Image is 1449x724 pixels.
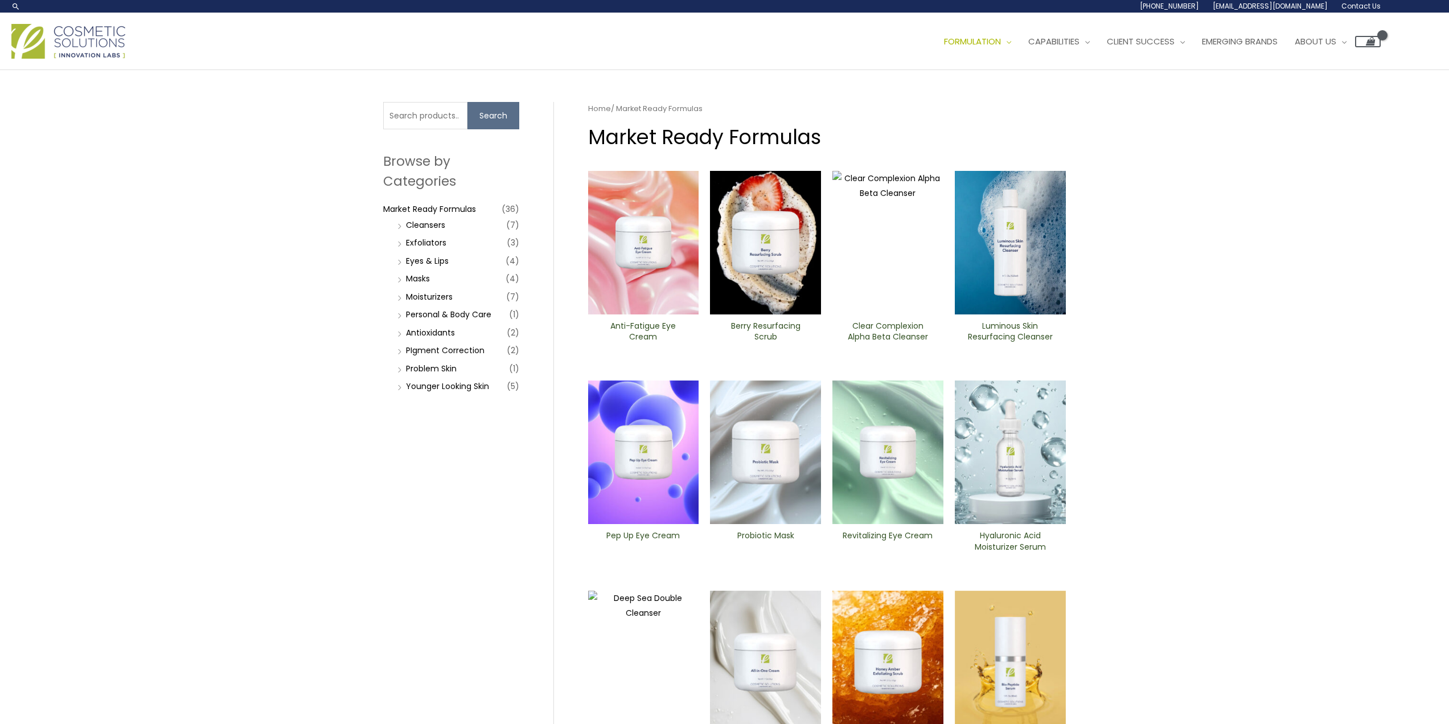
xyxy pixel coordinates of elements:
a: Antioxidants [406,327,455,338]
a: Personal & Body Care [406,309,491,320]
h2: Clear Complexion Alpha Beta ​Cleanser [842,321,934,342]
a: Eyes & Lips [406,255,449,267]
a: Capabilities [1020,24,1098,59]
span: (4) [506,253,519,269]
img: Probiotic Mask [710,381,821,524]
button: Search [467,102,519,129]
a: View Shopping Cart, empty [1355,36,1381,47]
span: (2) [507,342,519,358]
h2: Revitalizing ​Eye Cream [842,530,934,552]
a: Revitalizing ​Eye Cream [842,530,934,556]
img: Hyaluronic moisturizer Serum [955,381,1066,524]
a: Anti-Fatigue Eye Cream [597,321,689,346]
span: (7) [506,289,519,305]
span: Emerging Brands [1202,35,1278,47]
a: Client Success [1098,24,1193,59]
a: Probiotic Mask [720,530,811,556]
a: About Us [1286,24,1355,59]
span: Capabilities [1028,35,1079,47]
a: Formulation [935,24,1020,59]
img: Revitalizing ​Eye Cream [832,381,943,524]
span: (1) [509,361,519,377]
span: (3) [507,235,519,251]
img: Pep Up Eye Cream [588,381,699,524]
a: Cleansers [406,219,445,231]
span: Contact Us [1341,1,1381,11]
img: Cosmetic Solutions Logo [11,24,125,59]
h2: Hyaluronic Acid Moisturizer Serum [964,530,1056,552]
nav: Breadcrumb [588,102,1066,116]
a: Emerging Brands [1193,24,1286,59]
span: Client Success [1107,35,1175,47]
a: Hyaluronic Acid Moisturizer Serum [964,530,1056,556]
img: Anti Fatigue Eye Cream [588,171,699,314]
img: Berry Resurfacing Scrub [710,171,821,314]
h2: Probiotic Mask [720,530,811,552]
img: Clear Complexion Alpha Beta ​Cleanser [832,171,943,314]
h2: Luminous Skin Resurfacing ​Cleanser [964,321,1056,342]
a: Berry Resurfacing Scrub [720,321,811,346]
span: [EMAIL_ADDRESS][DOMAIN_NAME] [1213,1,1328,11]
a: Exfoliators [406,237,446,248]
span: (7) [506,217,519,233]
a: Luminous Skin Resurfacing ​Cleanser [964,321,1056,346]
h2: Berry Resurfacing Scrub [720,321,811,342]
h1: Market Ready Formulas [588,123,1066,151]
a: Search icon link [11,2,20,11]
span: (4) [506,271,519,287]
h2: Pep Up Eye Cream [597,530,689,552]
a: Younger Looking Skin [406,381,489,392]
input: Search products… [383,102,467,129]
a: Problem Skin [406,363,457,374]
a: Moisturizers [406,291,453,302]
nav: Site Navigation [927,24,1381,59]
a: Home [588,103,611,114]
span: [PHONE_NUMBER] [1140,1,1199,11]
span: (36) [502,201,519,217]
a: Market Ready Formulas [383,203,476,215]
span: (5) [507,378,519,394]
h2: Anti-Fatigue Eye Cream [597,321,689,342]
span: About Us [1295,35,1336,47]
span: (2) [507,325,519,341]
a: Pep Up Eye Cream [597,530,689,556]
span: (1) [509,306,519,322]
img: Luminous Skin Resurfacing ​Cleanser [955,171,1066,314]
span: Formulation [944,35,1001,47]
h2: Browse by Categories [383,152,519,190]
a: Masks [406,273,430,284]
a: PIgment Correction [406,345,485,356]
a: Clear Complexion Alpha Beta ​Cleanser [842,321,934,346]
